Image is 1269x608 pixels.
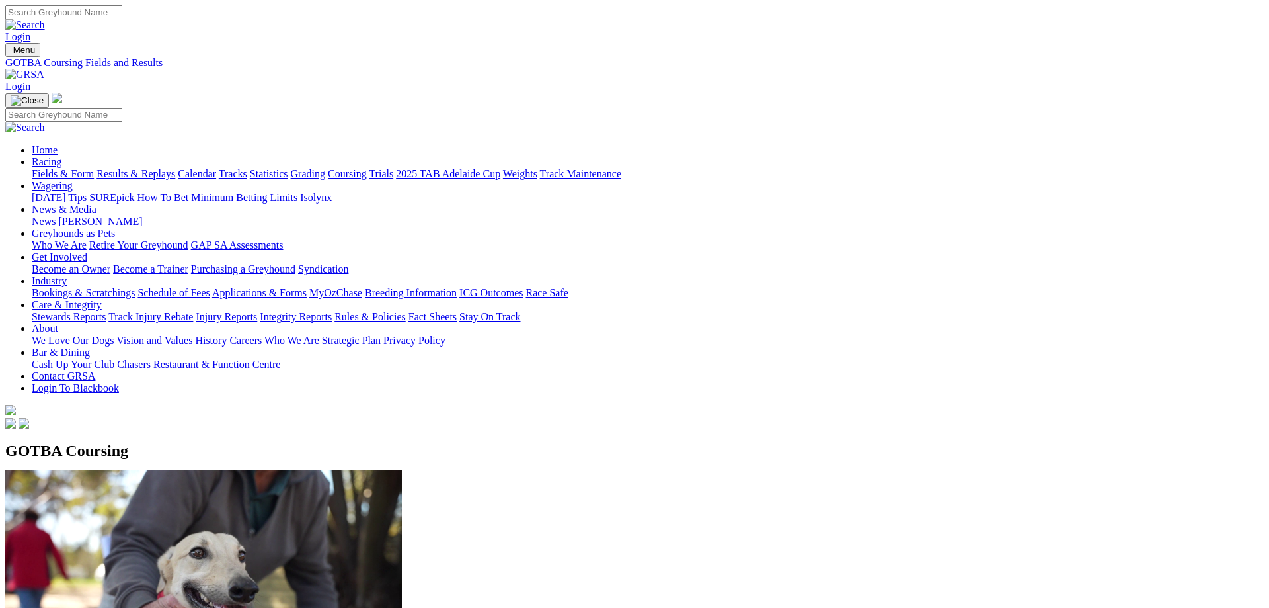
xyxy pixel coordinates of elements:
a: Careers [229,335,262,346]
a: GAP SA Assessments [191,239,284,251]
a: Integrity Reports [260,311,332,322]
img: Search [5,19,45,31]
a: Injury Reports [196,311,257,322]
a: Vision and Values [116,335,192,346]
span: GOTBA Coursing [5,442,128,459]
a: Track Injury Rebate [108,311,193,322]
a: Coursing [328,168,367,179]
a: Strategic Plan [322,335,381,346]
a: Rules & Policies [334,311,406,322]
div: Industry [32,287,1264,299]
div: Wagering [32,192,1264,204]
span: Menu [13,45,35,55]
input: Search [5,108,122,122]
img: Close [11,95,44,106]
a: [DATE] Tips [32,192,87,203]
a: 2025 TAB Adelaide Cup [396,168,500,179]
a: [PERSON_NAME] [58,216,142,227]
a: Tracks [219,168,247,179]
a: Bar & Dining [32,347,90,358]
a: Retire Your Greyhound [89,239,188,251]
a: Applications & Forms [212,287,307,298]
a: ICG Outcomes [459,287,523,298]
img: facebook.svg [5,418,16,429]
a: Weights [503,168,537,179]
input: Search [5,5,122,19]
a: Wagering [32,180,73,191]
div: Bar & Dining [32,359,1264,370]
a: Minimum Betting Limits [191,192,297,203]
a: How To Bet [137,192,189,203]
a: About [32,323,58,334]
a: Become an Owner [32,263,110,275]
a: History [195,335,227,346]
a: Cash Up Your Club [32,359,114,370]
div: Care & Integrity [32,311,1264,323]
a: Stewards Reports [32,311,106,322]
a: Isolynx [300,192,332,203]
a: Schedule of Fees [137,287,210,298]
a: Track Maintenance [540,168,621,179]
a: Login [5,81,30,92]
div: Racing [32,168,1264,180]
a: Trials [369,168,393,179]
a: We Love Our Dogs [32,335,114,346]
a: Care & Integrity [32,299,102,310]
a: Login [5,31,30,42]
div: About [32,335,1264,347]
a: Become a Trainer [113,263,188,275]
a: Fact Sheets [408,311,457,322]
a: Purchasing a Greyhound [191,263,295,275]
button: Toggle navigation [5,93,49,108]
a: Who We Are [32,239,87,251]
img: twitter.svg [19,418,29,429]
a: Calendar [178,168,216,179]
a: Greyhounds as Pets [32,228,115,239]
button: Toggle navigation [5,43,40,57]
a: Who We Are [264,335,319,346]
a: Stay On Track [459,311,520,322]
a: Statistics [250,168,288,179]
a: Race Safe [525,287,568,298]
a: Syndication [298,263,348,275]
a: Industry [32,275,67,286]
img: logo-grsa-white.png [5,405,16,415]
a: Fields & Form [32,168,94,179]
a: News & Media [32,204,96,215]
img: GRSA [5,69,44,81]
div: Greyhounds as Pets [32,239,1264,251]
a: GOTBA Coursing Fields and Results [5,57,1264,69]
a: Bookings & Scratchings [32,287,135,298]
img: logo-grsa-white.png [52,93,62,103]
a: Results & Replays [96,168,175,179]
a: Login To Blackbook [32,382,119,394]
a: SUREpick [89,192,134,203]
a: Privacy Policy [383,335,445,346]
a: News [32,216,56,227]
a: Home [32,144,58,155]
a: Breeding Information [365,287,457,298]
a: Contact GRSA [32,370,95,382]
div: News & Media [32,216,1264,228]
img: Search [5,122,45,134]
a: Chasers Restaurant & Function Centre [117,359,280,370]
a: MyOzChase [309,287,362,298]
a: Get Involved [32,251,87,263]
a: Grading [291,168,325,179]
a: Racing [32,156,61,167]
div: Get Involved [32,263,1264,275]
